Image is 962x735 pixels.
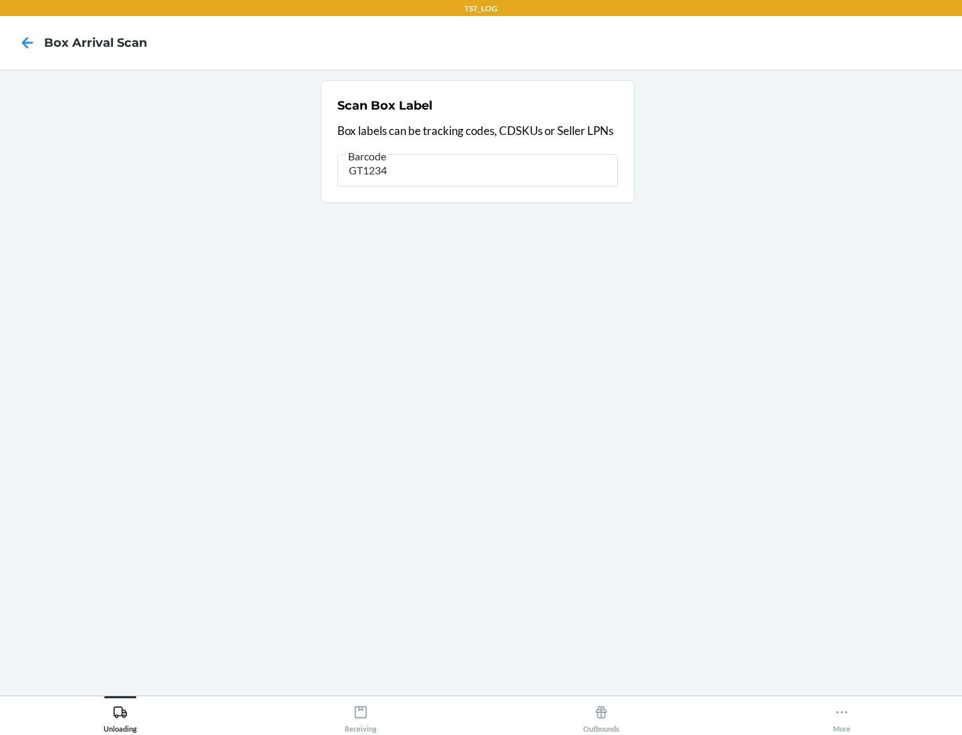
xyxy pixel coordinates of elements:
[104,700,137,733] div: Unloading
[240,696,481,733] button: Receiving
[346,150,388,163] span: Barcode
[345,700,377,733] div: Receiving
[464,3,498,15] p: TST_LOG
[481,696,721,733] button: Outbounds
[721,696,962,733] button: More
[833,700,850,733] div: More
[44,34,147,51] h4: Box Arrival Scan
[583,700,619,733] div: Outbounds
[337,154,618,186] input: Barcode
[337,97,432,114] h2: Scan Box Label
[337,122,618,140] p: Box labels can be tracking codes, CDSKUs or Seller LPNs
